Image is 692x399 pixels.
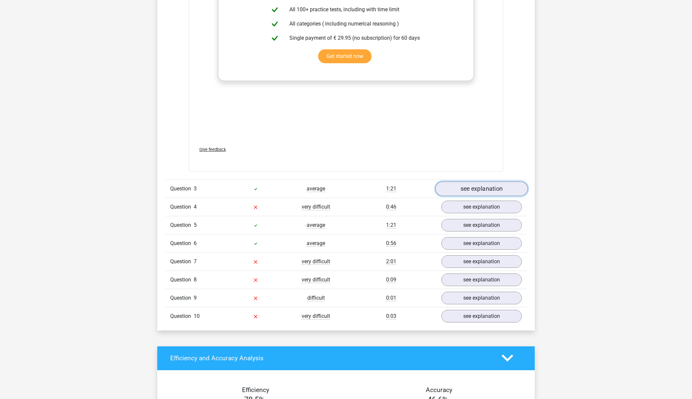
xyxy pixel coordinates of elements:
[302,276,330,283] span: very difficult
[170,294,194,302] span: Question
[354,386,524,394] h4: Accuracy
[170,185,194,193] span: Question
[441,310,522,323] a: see explanation
[194,276,197,283] span: 8
[302,204,330,210] span: very difficult
[194,185,197,192] span: 3
[170,312,194,320] span: Question
[307,185,325,192] span: average
[194,295,197,301] span: 9
[307,222,325,228] span: average
[170,354,492,362] h4: Efficiency and Accuracy Analysis
[194,204,197,210] span: 4
[194,240,197,246] span: 6
[170,239,194,247] span: Question
[441,292,522,304] a: see explanation
[307,295,325,301] span: difficult
[318,49,371,63] a: Get started now
[199,147,226,152] span: Give feedback
[386,276,396,283] span: 0:09
[441,255,522,268] a: see explanation
[170,276,194,284] span: Question
[386,295,396,301] span: 0:01
[386,258,396,265] span: 2:01
[441,201,522,213] a: see explanation
[170,221,194,229] span: Question
[386,240,396,247] span: 0:56
[194,313,200,319] span: 10
[170,203,194,211] span: Question
[307,240,325,247] span: average
[194,258,197,265] span: 7
[441,274,522,286] a: see explanation
[441,237,522,250] a: see explanation
[386,204,396,210] span: 0:46
[441,219,522,231] a: see explanation
[386,313,396,320] span: 0:03
[302,258,330,265] span: very difficult
[302,313,330,320] span: very difficult
[386,222,396,228] span: 1:21
[386,185,396,192] span: 1:21
[170,386,341,394] h4: Efficiency
[435,181,528,196] a: see explanation
[170,258,194,266] span: Question
[194,222,197,228] span: 5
